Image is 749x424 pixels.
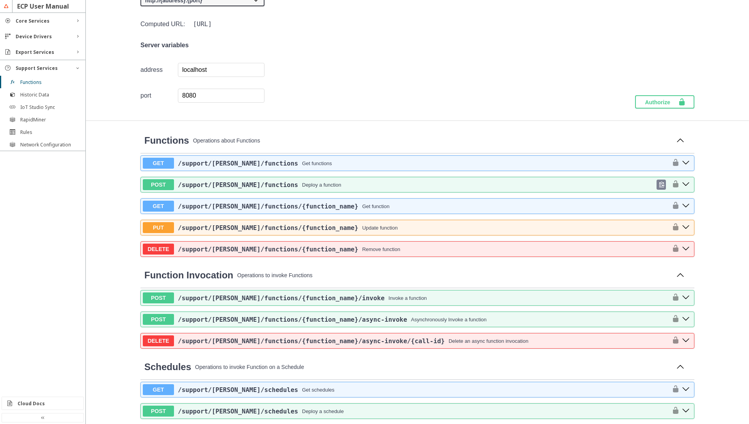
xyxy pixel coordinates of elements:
[680,223,692,233] button: put ​/support​/faas​/functions​/{function_name}
[143,314,174,325] span: POST
[140,88,178,103] td: port
[178,337,445,345] a: /support/[PERSON_NAME]/functions/{function_name}/async-invoke/{call-id}
[143,201,174,212] span: GET
[178,294,385,302] span: /support /[PERSON_NAME] /functions /{function_name} /invoke
[144,362,191,372] a: Schedules
[178,246,358,253] a: /support/[PERSON_NAME]/functions/{function_name}
[143,335,668,346] button: DELETE/support/[PERSON_NAME]/functions/{function_name}/async-invoke/{call-id}Delete an async func...
[178,316,407,323] span: /support /[PERSON_NAME] /functions /{function_name} /async-invoke
[178,408,298,415] span: /support /[PERSON_NAME] /schedules
[144,270,233,281] a: Function Invocation
[668,406,680,416] button: authorization button unlocked
[668,180,680,189] button: authorization button unlocked
[143,201,668,212] button: GET/support/[PERSON_NAME]/functions/{function_name}Get function
[668,201,680,211] button: authorization button unlocked
[143,244,174,255] span: DELETE
[192,19,213,29] code: [URL]
[143,292,668,303] button: POST/support/[PERSON_NAME]/functions/{function_name}/invokeInvoke a function
[668,293,680,303] button: authorization button unlocked
[178,337,445,345] span: /support /[PERSON_NAME] /functions /{function_name} /async-invoke /{call-id}
[143,158,174,169] span: GET
[143,314,668,325] button: POST/support/[PERSON_NAME]/functions/{function_name}/async-invokeAsynchronously Invoke a function
[668,159,680,168] button: authorization button unlocked
[195,364,670,370] p: Operations to invoke Function on a Schedule
[680,180,692,190] button: post ​/support​/faas​/functions
[140,42,264,49] h4: Server variables
[143,179,655,190] button: POST/support/[PERSON_NAME]/functionsDeploy a function
[178,181,298,189] span: /support /[PERSON_NAME] /functions
[178,408,298,415] a: /support/[PERSON_NAME]/schedules
[362,225,398,231] div: Update function
[178,294,385,302] a: /support/[PERSON_NAME]/functions/{function_name}/invoke
[178,181,298,189] a: /support/[PERSON_NAME]/functions
[389,295,427,301] div: Invoke a function
[680,244,692,254] button: delete ​/support​/faas​/functions​/{function_name}
[143,406,174,417] span: POST
[140,62,178,77] td: address
[178,160,298,167] a: /support/[PERSON_NAME]/functions
[178,203,358,210] a: /support/[PERSON_NAME]/functions/{function_name}
[302,182,341,188] div: Deploy a function
[680,158,692,168] button: get ​/support​/faas​/functions
[668,336,680,346] button: authorization button unlocked
[668,244,680,254] button: authorization button unlocked
[680,406,692,416] button: post ​/support​/faas​/schedules
[411,317,487,322] div: Asynchronously Invoke a function
[668,315,680,324] button: authorization button unlocked
[143,335,174,346] span: DELETE
[143,179,174,190] span: POST
[178,386,298,394] a: /support/[PERSON_NAME]/schedules
[143,384,174,395] span: GET
[635,95,694,109] button: Authorize
[178,316,407,323] a: /support/[PERSON_NAME]/functions/{function_name}/async-invoke
[680,385,692,395] button: get ​/support​/faas​/schedules
[449,338,529,344] div: Delete an async function invocation
[362,203,389,209] div: Get function
[178,224,358,232] span: /support /[PERSON_NAME] /functions /{function_name}
[143,292,174,303] span: POST
[302,160,332,166] div: Get functions
[143,158,668,169] button: GET/support/[PERSON_NAME]/functionsGet functions
[178,224,358,232] a: /support/[PERSON_NAME]/functions/{function_name}
[302,408,344,414] div: Deploy a schedule
[680,293,692,303] button: post ​/support​/faas​/functions​/{function_name}​/invoke
[144,270,233,280] span: Function Invocation
[237,272,670,278] p: Operations to invoke Functions
[143,244,668,255] button: DELETE/support/[PERSON_NAME]/functions/{function_name}Remove function
[657,180,666,190] div: Copy to clipboard
[680,314,692,324] button: post ​/support​/faas​/functions​/{function_name}​/async-invoke
[144,135,189,146] a: Functions
[178,246,358,253] span: /support /[PERSON_NAME] /functions /{function_name}
[140,19,264,29] div: Computed URL:
[143,384,668,395] button: GET/support/[PERSON_NAME]/schedulesGet schedules
[668,223,680,232] button: authorization button unlocked
[143,222,174,233] span: PUT
[680,336,692,346] button: delete ​/support​/faas​/functions​/{function_name}​/async-invoke​/{call-id}
[674,135,687,147] button: Collapse operation
[143,222,668,233] button: PUT/support/[PERSON_NAME]/functions/{function_name}Update function
[178,203,358,210] span: /support /[PERSON_NAME] /functions /{function_name}
[645,98,678,106] span: Authorize
[668,385,680,394] button: authorization button unlocked
[193,137,670,144] p: Operations about Functions
[674,270,687,281] button: Collapse operation
[302,387,334,393] div: Get schedules
[362,246,400,252] div: Remove function
[178,386,298,394] span: /support /[PERSON_NAME] /schedules
[143,406,668,417] button: POST/support/[PERSON_NAME]/schedulesDeploy a schedule
[674,362,687,373] button: Collapse operation
[178,160,298,167] span: /support /[PERSON_NAME] /functions
[680,201,692,211] button: get ​/support​/faas​/functions​/{function_name}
